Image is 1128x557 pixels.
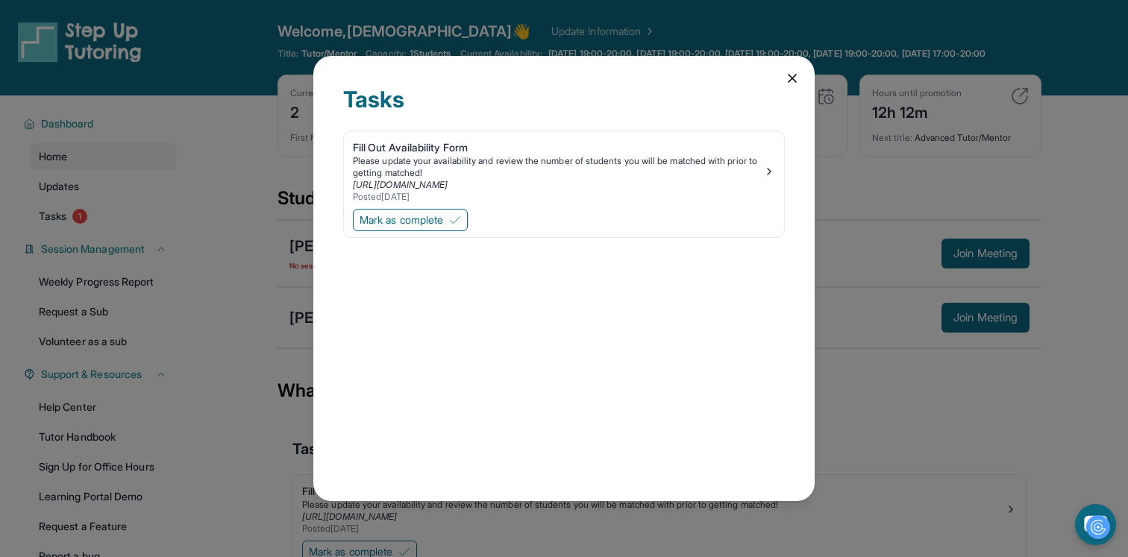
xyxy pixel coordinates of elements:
[353,140,763,155] div: Fill Out Availability Form
[353,179,448,190] a: [URL][DOMAIN_NAME]
[343,86,785,130] div: Tasks
[353,191,763,203] div: Posted [DATE]
[1075,504,1116,545] button: chat-button
[353,155,763,179] div: Please update your availability and review the number of students you will be matched with prior ...
[360,213,443,227] span: Mark as complete
[344,131,784,206] a: Fill Out Availability FormPlease update your availability and review the number of students you w...
[353,209,468,231] button: Mark as complete
[449,214,461,226] img: Mark as complete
